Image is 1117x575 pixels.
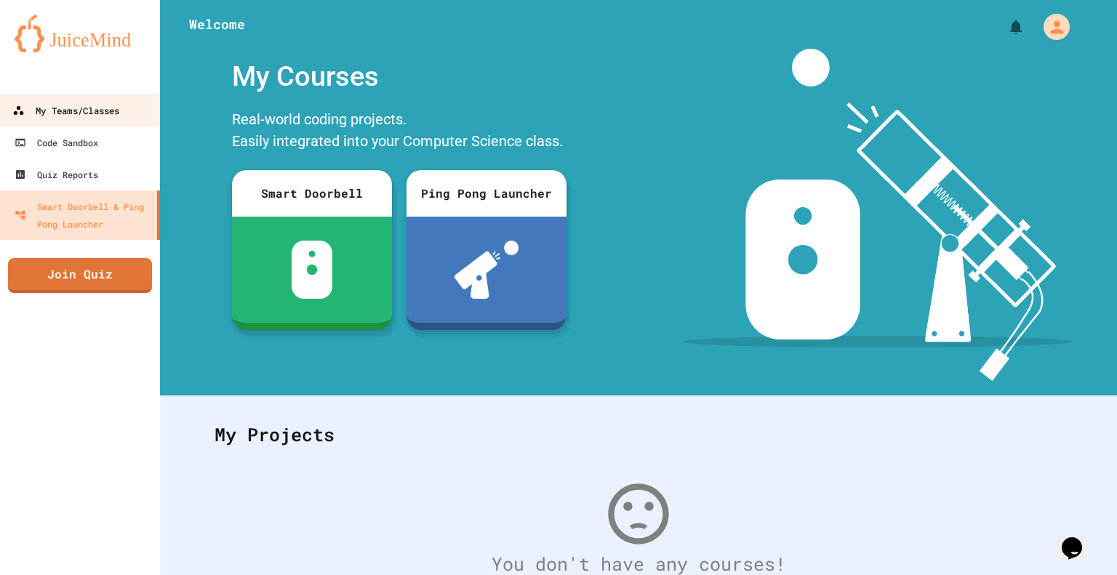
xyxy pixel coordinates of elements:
[683,49,1073,381] img: banner-image-my-projects.png
[980,15,1028,39] div: My Notifications
[200,406,1077,463] div: My Projects
[1056,517,1102,560] iframe: chat widget
[15,15,145,52] img: logo-orange.svg
[15,198,151,233] div: Smart Doorbell & Ping Pong Launcher
[1028,10,1073,44] div: My Account
[15,134,98,151] div: Code Sandbox
[232,170,392,217] div: Smart Doorbell
[225,105,574,159] div: Real-world coding projects. Easily integrated into your Computer Science class.
[225,49,574,105] div: My Courses
[12,102,119,120] div: My Teams/Classes
[407,170,566,217] div: Ping Pong Launcher
[15,166,98,183] div: Quiz Reports
[8,258,152,293] a: Join Quiz
[292,241,333,299] img: sdb-white.svg
[455,241,519,299] img: ppl-with-ball.png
